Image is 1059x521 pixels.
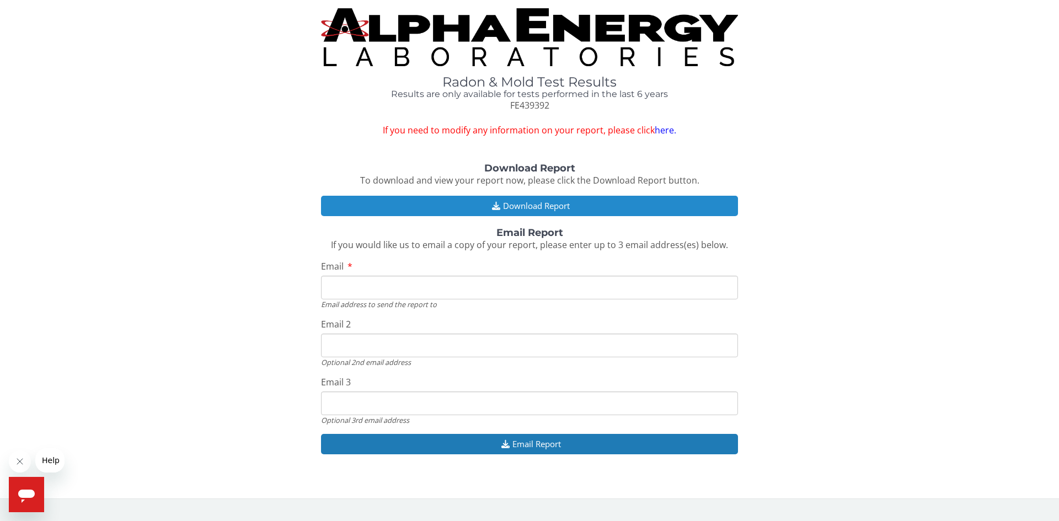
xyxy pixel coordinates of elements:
strong: Email Report [496,227,563,239]
h4: Results are only available for tests performed in the last 6 years [321,89,738,99]
iframe: Button to launch messaging window [9,477,44,512]
div: Optional 2nd email address [321,357,738,367]
div: Email address to send the report to [321,299,738,309]
button: Download Report [321,196,738,216]
iframe: Close message [9,450,31,472]
strong: Download Report [484,162,575,174]
span: To download and view your report now, please click the Download Report button. [360,174,699,186]
h1: Radon & Mold Test Results [321,75,738,89]
button: Email Report [321,434,738,454]
span: FE439392 [510,99,549,111]
a: here. [655,124,676,136]
span: Email 3 [321,376,351,388]
span: If you would like us to email a copy of your report, please enter up to 3 email address(es) below. [331,239,728,251]
span: If you need to modify any information on your report, please click [321,124,738,137]
div: Optional 3rd email address [321,415,738,425]
img: TightCrop.jpg [321,8,738,66]
span: Email 2 [321,318,351,330]
iframe: Message from company [35,448,65,472]
span: Email [321,260,344,272]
